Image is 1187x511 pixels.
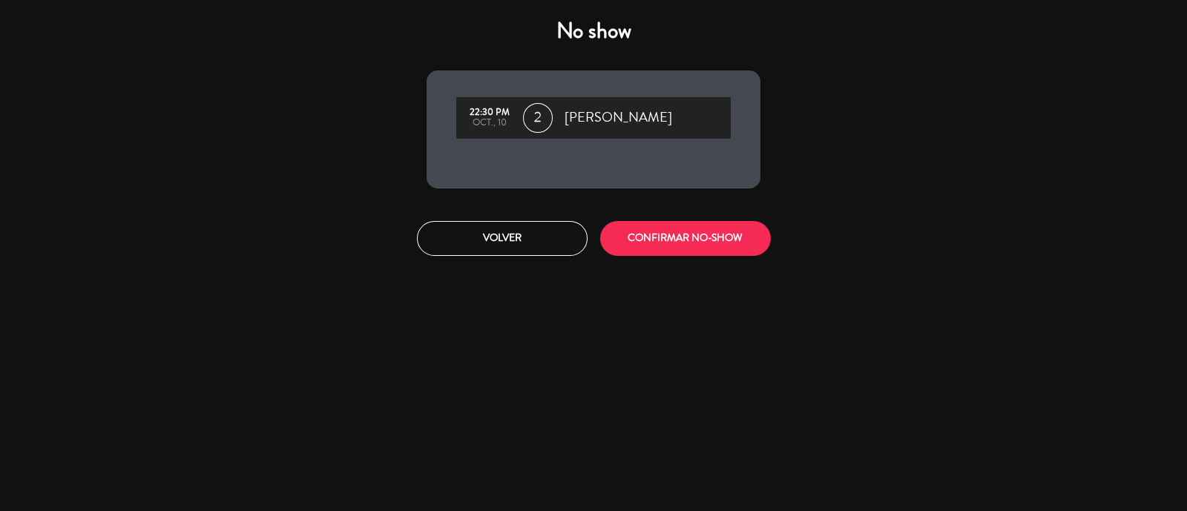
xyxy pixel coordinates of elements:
div: 22:30 PM [464,108,516,118]
div: oct., 10 [464,118,516,128]
h4: No show [427,18,760,44]
span: [PERSON_NAME] [565,107,672,129]
span: 2 [523,103,553,133]
button: Volver [417,221,588,256]
button: CONFIRMAR NO-SHOW [600,221,771,256]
